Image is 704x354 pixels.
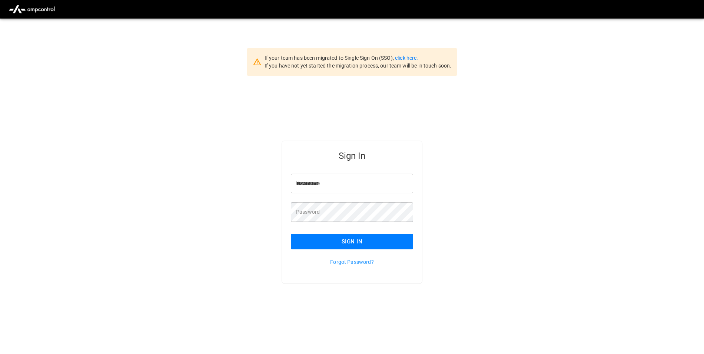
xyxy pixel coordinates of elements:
button: Sign In [291,234,413,249]
a: click here. [395,55,418,61]
span: If your team has been migrated to Single Sign On (SSO), [265,55,395,61]
p: Forgot Password? [291,258,413,266]
img: ampcontrol.io logo [6,2,58,16]
h5: Sign In [291,150,413,162]
span: If you have not yet started the migration process, our team will be in touch soon. [265,63,452,69]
